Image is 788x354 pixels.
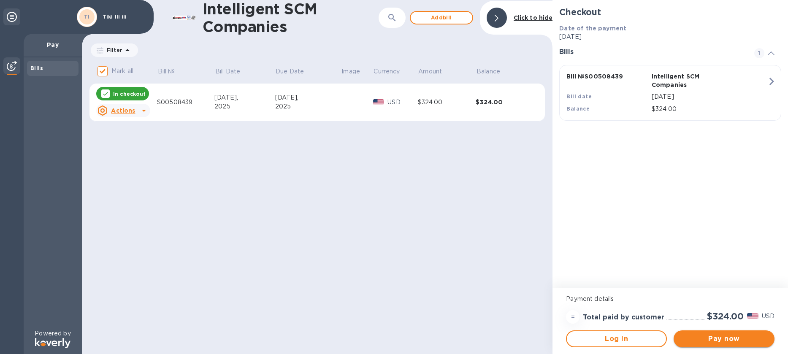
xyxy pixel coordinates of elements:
h3: Bills [559,48,744,56]
div: $324.00 [476,98,534,106]
h2: $324.00 [707,311,744,322]
div: 2025 [214,102,275,111]
p: Bill № S00508439 [566,72,648,81]
button: Log in [566,330,667,347]
span: Balance [477,67,511,76]
p: Balance [477,67,500,76]
p: Bill Date [215,67,240,76]
p: [DATE] [559,32,781,41]
div: [DATE], [275,93,341,102]
p: Filter [103,46,122,54]
p: Currency [374,67,400,76]
img: USD [373,99,385,105]
img: Logo [35,338,70,348]
p: In checkout [113,90,146,97]
div: 2025 [275,102,341,111]
p: Amount [418,67,442,76]
u: Actions [111,107,135,114]
p: Intelligent SCM Companies [652,72,734,89]
h3: Total paid by customer [583,313,664,322]
b: Click to hide [514,14,553,21]
span: Due Date [276,67,315,76]
span: 1 [754,48,764,58]
p: Mark all [111,67,133,76]
p: Payment details [566,295,774,303]
b: Bills [30,65,43,71]
p: [DATE] [652,92,767,101]
div: $324.00 [418,98,476,107]
p: Image [341,67,360,76]
div: [DATE], [214,93,275,102]
p: Bill № [158,67,175,76]
span: Add bill [417,13,466,23]
button: Addbill [410,11,473,24]
span: Log in [574,334,659,344]
p: USD [762,312,774,321]
img: USD [747,313,758,319]
b: TI [84,14,90,20]
b: Date of the payment [559,25,626,32]
span: Pay now [680,334,768,344]
span: Bill Date [215,67,251,76]
b: Balance [566,105,590,112]
span: Amount [418,67,453,76]
p: $324.00 [652,105,767,113]
button: Bill №S00508439Intelligent SCM CompaniesBill date[DATE]Balance$324.00 [559,65,781,121]
p: Pay [30,41,75,49]
div: S00508439 [157,98,214,107]
p: USD [387,98,417,107]
div: = [566,310,579,324]
b: Bill date [566,93,592,100]
p: Tiki Ili ili [103,14,145,20]
p: Due Date [276,67,304,76]
h2: Checkout [559,7,781,17]
p: Powered by [35,329,70,338]
span: Bill № [158,67,186,76]
button: Pay now [674,330,774,347]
